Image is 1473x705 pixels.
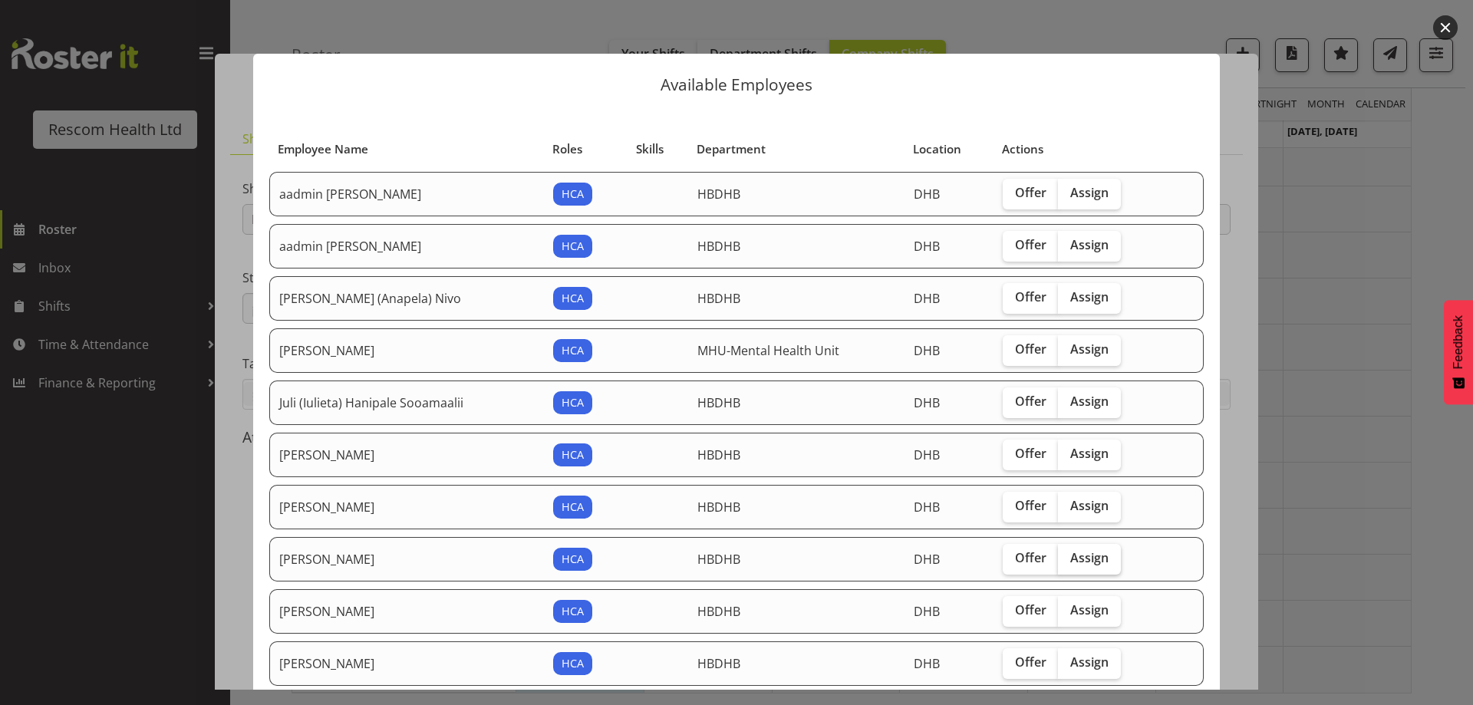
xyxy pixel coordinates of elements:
span: HCA [562,342,584,359]
span: HBDHB [697,655,740,672]
span: DHB [914,551,940,568]
td: [PERSON_NAME] [269,485,544,529]
span: HBDHB [697,186,740,203]
span: HBDHB [697,446,740,463]
span: Offer [1015,237,1046,252]
span: Assign [1070,550,1109,565]
span: Employee Name [278,140,368,158]
span: DHB [914,655,940,672]
td: [PERSON_NAME] [269,589,544,634]
span: HBDHB [697,499,740,516]
span: MHU-Mental Health Unit [697,342,839,359]
span: HBDHB [697,238,740,255]
span: Assign [1070,341,1109,357]
span: HCA [562,655,584,672]
span: Feedback [1452,315,1465,369]
span: Offer [1015,185,1046,200]
td: [PERSON_NAME] [269,537,544,581]
span: DHB [914,290,940,307]
span: Offer [1015,550,1046,565]
button: Feedback - Show survey [1444,300,1473,404]
span: HCA [562,499,584,516]
span: DHB [914,394,940,411]
span: Offer [1015,654,1046,670]
span: DHB [914,603,940,620]
span: Offer [1015,446,1046,461]
span: Offer [1015,602,1046,618]
span: Department [697,140,766,158]
span: Location [913,140,961,158]
span: Offer [1015,341,1046,357]
span: Assign [1070,654,1109,670]
span: Skills [636,140,664,158]
td: [PERSON_NAME] (Anapela) Nivo [269,276,544,321]
span: Assign [1070,602,1109,618]
span: Assign [1070,446,1109,461]
span: HCA [562,394,584,411]
span: Assign [1070,237,1109,252]
span: Assign [1070,289,1109,305]
span: Offer [1015,289,1046,305]
span: HCA [562,603,584,620]
span: Assign [1070,394,1109,409]
span: HBDHB [697,603,740,620]
span: Actions [1002,140,1043,158]
span: HCA [562,551,584,568]
td: aadmin [PERSON_NAME] [269,224,544,268]
span: HBDHB [697,290,740,307]
span: DHB [914,342,940,359]
td: [PERSON_NAME] [269,328,544,373]
span: HBDHB [697,394,740,411]
span: HCA [562,238,584,255]
span: Assign [1070,185,1109,200]
span: HCA [562,186,584,203]
p: Available Employees [269,77,1204,93]
span: HCA [562,446,584,463]
span: DHB [914,446,940,463]
span: Offer [1015,498,1046,513]
span: DHB [914,186,940,203]
td: Juli (Iulieta) Hanipale Sooamaalii [269,381,544,425]
span: DHB [914,499,940,516]
span: Roles [552,140,582,158]
span: HCA [562,290,584,307]
span: Offer [1015,394,1046,409]
span: HBDHB [697,551,740,568]
span: Assign [1070,498,1109,513]
span: DHB [914,238,940,255]
td: [PERSON_NAME] [269,641,544,686]
td: aadmin [PERSON_NAME] [269,172,544,216]
td: [PERSON_NAME] [269,433,544,477]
